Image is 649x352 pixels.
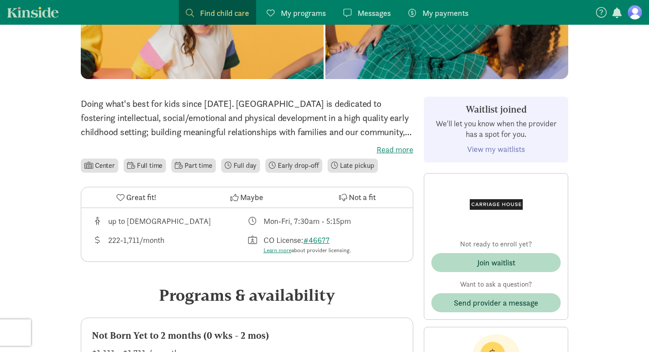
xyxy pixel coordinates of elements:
[108,215,211,227] div: up to [DEMOGRAPHIC_DATA]
[264,215,351,227] div: Mon-Fri, 7:30am - 5:15pm
[431,104,561,115] h3: Waitlist joined
[454,297,538,309] span: Send provider a message
[92,234,247,255] div: Average tuition for this program
[192,187,302,208] button: Maybe
[328,159,378,173] li: Late pickup
[431,118,561,140] p: We'll let you know when the provider has a spot for you.
[171,159,215,173] li: Part time
[264,246,351,255] div: about provider licensing.
[247,234,403,255] div: License number
[247,215,403,227] div: Class schedule
[200,7,249,19] span: Find child care
[349,191,376,203] span: Not a fit
[423,7,468,19] span: My payments
[303,235,330,245] a: #46677
[81,187,192,208] button: Great fit!
[92,329,402,343] div: Not Born Yet to 2 months (0 wks - 2 mos)
[265,159,322,173] li: Early drop-off
[124,159,166,173] li: Full time
[431,279,561,290] p: Want to ask a question?
[431,293,561,312] button: Send provider a message
[358,7,391,19] span: Messages
[240,191,263,203] span: Maybe
[81,144,413,155] label: Read more
[264,234,351,255] div: CO License:
[302,187,413,208] button: Not a fit
[81,283,413,307] div: Programs & availability
[126,191,156,203] span: Great fit!
[92,215,247,227] div: Age range for children that this provider cares for
[467,144,525,154] a: View my waitlists
[7,7,59,18] a: Kinside
[108,234,164,255] div: 222-1,711/month
[264,246,291,254] a: Learn more
[431,239,561,250] p: Not ready to enroll yet?
[281,7,326,19] span: My programs
[477,257,515,269] div: Join waitlist
[431,253,561,272] button: Join waitlist
[81,97,413,139] p: Doing what's best for kids since [DATE]. [GEOGRAPHIC_DATA] is dedicated to fostering intellectual...
[221,159,260,173] li: Full day
[81,159,118,173] li: Center
[470,181,523,228] img: Provider logo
